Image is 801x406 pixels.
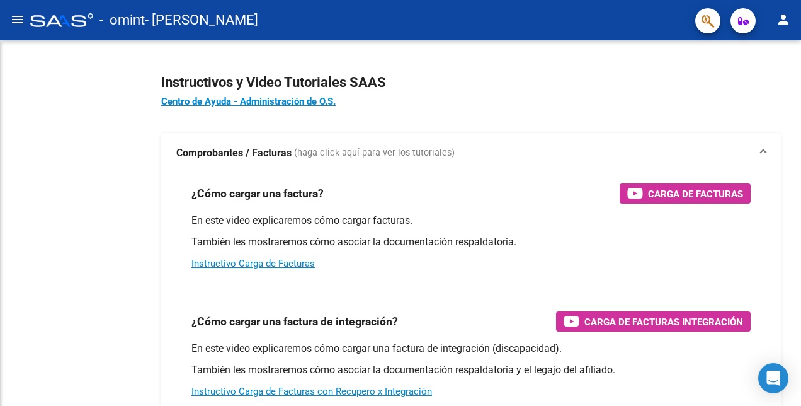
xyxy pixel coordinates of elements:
mat-expansion-panel-header: Comprobantes / Facturas (haga click aquí para ver los tutoriales) [161,133,781,173]
p: También les mostraremos cómo asociar la documentación respaldatoria. [191,235,751,249]
span: - omint [99,6,145,34]
div: Open Intercom Messenger [758,363,788,393]
span: Carga de Facturas [648,186,743,202]
mat-icon: person [776,12,791,27]
button: Carga de Facturas [620,183,751,204]
span: (haga click aquí para ver los tutoriales) [294,146,455,160]
mat-icon: menu [10,12,25,27]
span: - [PERSON_NAME] [145,6,258,34]
h3: ¿Cómo cargar una factura de integración? [191,313,398,330]
a: Instructivo Carga de Facturas [191,258,315,269]
strong: Comprobantes / Facturas [176,146,292,160]
p: En este video explicaremos cómo cargar una factura de integración (discapacidad). [191,342,751,356]
p: También les mostraremos cómo asociar la documentación respaldatoria y el legajo del afiliado. [191,363,751,377]
h3: ¿Cómo cargar una factura? [191,185,324,202]
a: Instructivo Carga de Facturas con Recupero x Integración [191,386,432,397]
button: Carga de Facturas Integración [556,311,751,332]
a: Centro de Ayuda - Administración de O.S. [161,96,336,107]
h2: Instructivos y Video Tutoriales SAAS [161,71,781,95]
p: En este video explicaremos cómo cargar facturas. [191,214,751,228]
span: Carga de Facturas Integración [584,314,743,330]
